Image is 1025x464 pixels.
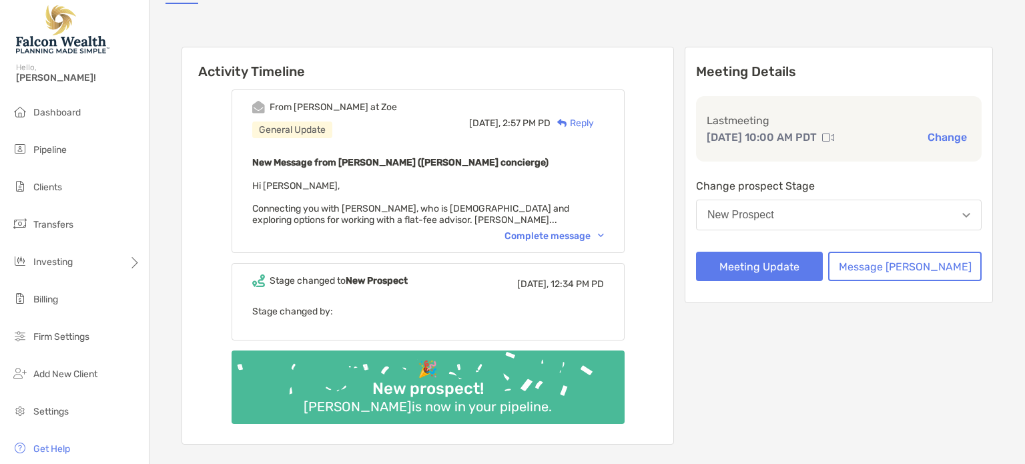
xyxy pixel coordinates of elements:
[270,101,397,113] div: From [PERSON_NAME] at Zoe
[12,328,28,344] img: firm-settings icon
[12,440,28,456] img: get-help icon
[33,406,69,417] span: Settings
[346,275,408,286] b: New Prospect
[12,178,28,194] img: clients icon
[182,47,673,79] h6: Activity Timeline
[469,118,500,129] span: [DATE],
[12,141,28,157] img: pipeline icon
[598,234,604,238] img: Chevron icon
[16,72,141,83] span: [PERSON_NAME]!
[33,219,73,230] span: Transfers
[707,129,817,146] p: [DATE] 10:00 AM PDT
[707,209,774,221] div: New Prospect
[33,443,70,455] span: Get Help
[517,278,549,290] span: [DATE],
[252,274,265,287] img: Event icon
[252,101,265,113] img: Event icon
[504,230,604,242] div: Complete message
[252,303,604,320] p: Stage changed by:
[924,130,971,144] button: Change
[12,403,28,419] img: settings icon
[412,360,443,379] div: 🎉
[707,112,971,129] p: Last meeting
[12,103,28,120] img: dashboard icon
[551,278,604,290] span: 12:34 PM PD
[828,252,982,281] button: Message [PERSON_NAME]
[252,157,549,168] b: New Message from [PERSON_NAME] ([PERSON_NAME] concierge)
[232,351,625,413] img: Confetti
[551,116,594,130] div: Reply
[33,331,89,342] span: Firm Settings
[33,294,58,305] span: Billing
[696,200,982,230] button: New Prospect
[696,252,823,281] button: Meeting Update
[12,290,28,306] img: billing icon
[252,122,332,138] div: General Update
[12,365,28,381] img: add_new_client icon
[252,180,569,226] span: Hi [PERSON_NAME], Connecting you with [PERSON_NAME], who is [DEMOGRAPHIC_DATA] and exploring opti...
[962,213,970,218] img: Open dropdown arrow
[33,144,67,156] span: Pipeline
[298,399,557,415] div: [PERSON_NAME] is now in your pipeline.
[696,178,982,194] p: Change prospect Stage
[367,379,489,399] div: New prospect!
[33,107,81,118] span: Dashboard
[12,216,28,232] img: transfers icon
[16,5,109,53] img: Falcon Wealth Planning Logo
[33,256,73,268] span: Investing
[12,253,28,269] img: investing icon
[33,182,62,193] span: Clients
[502,118,551,129] span: 2:57 PM PD
[270,275,408,286] div: Stage changed to
[822,132,834,143] img: communication type
[696,63,982,80] p: Meeting Details
[557,119,567,128] img: Reply icon
[33,369,97,380] span: Add New Client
